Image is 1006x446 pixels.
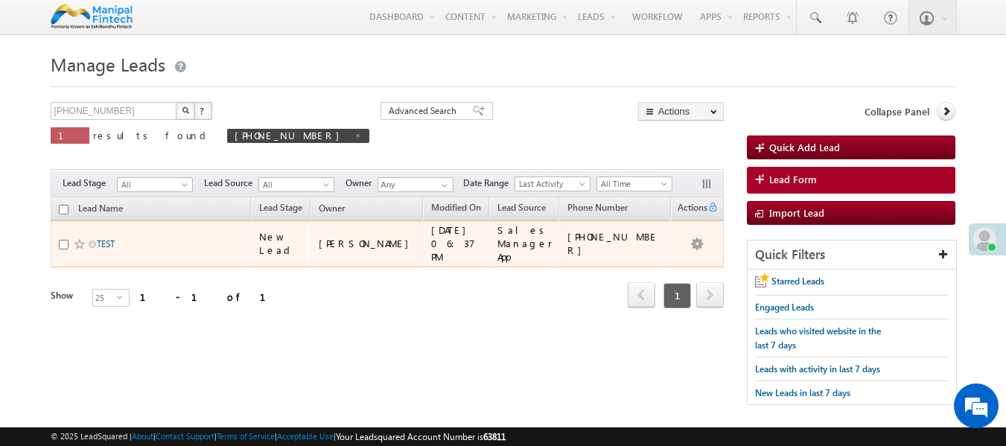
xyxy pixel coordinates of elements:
span: Owner [346,176,378,190]
span: Lead Source [204,176,258,190]
span: Actions [672,200,707,219]
span: Phone Number [567,202,628,213]
span: 25 [93,290,117,306]
input: Type to Search [378,177,453,192]
a: All [117,177,193,192]
span: Leads who visited website in the last 7 days [755,325,881,351]
a: Phone Number [560,200,635,219]
span: Leads with activity in last 7 days [755,363,880,375]
a: Show All Items [433,178,452,193]
span: Engaged Leads [755,302,814,313]
span: All [259,178,330,191]
div: Minimize live chat window [244,7,280,43]
a: next [696,284,724,308]
span: Lead Stage [259,202,302,213]
span: All [118,178,188,191]
div: [PHONE_NUMBER] [567,230,664,257]
div: Chat with us now [77,78,250,98]
div: Sales Manager App [497,223,553,264]
span: results found [93,129,211,141]
span: Lead Form [769,173,817,186]
a: All Time [596,176,672,191]
span: Quick Add Lead [769,141,840,153]
span: prev [628,282,655,308]
span: All Time [597,177,668,191]
span: Last Activity [515,177,586,191]
em: Start Chat [203,344,270,364]
div: Quick Filters [748,240,957,270]
div: [DATE] 06:37 PM [431,223,483,264]
span: [PHONE_NUMBER] [235,129,347,141]
span: Import Lead [769,206,824,219]
textarea: Type your message and hit 'Enter' [19,138,272,331]
span: © 2025 LeadSquared | | | | | [51,430,506,444]
span: Collapse Panel [865,105,929,118]
input: Check all records [59,205,69,214]
span: Lead Stage [63,176,117,190]
span: New Leads in last 7 days [755,387,850,398]
a: All [258,177,334,192]
a: Lead Source [490,200,553,219]
span: next [696,282,724,308]
span: 1 [663,283,691,308]
span: Date Range [463,176,515,190]
img: Custom Logo [51,4,133,30]
a: TEST [97,238,115,249]
span: Your Leadsquared Account Number is [336,431,506,442]
span: Starred Leads [771,275,824,287]
a: prev [628,284,655,308]
div: Show [51,289,80,302]
a: Modified On [424,200,488,219]
img: Search [182,106,189,114]
a: Lead Form [747,167,956,194]
button: Actions [638,102,724,121]
button: ? [194,102,212,120]
span: 1 [58,129,82,141]
span: 63811 [483,431,506,442]
a: About [132,431,153,441]
div: 1 - 1 of 1 [140,288,284,305]
a: Lead Name [71,200,130,220]
span: ? [200,104,206,117]
span: Advanced Search [389,104,461,118]
span: Lead Source [497,202,546,213]
a: Acceptable Use [277,431,334,441]
a: Contact Support [156,431,214,441]
a: Lead Stage [252,200,310,219]
span: select [117,293,129,300]
a: Last Activity [515,176,590,191]
span: Modified On [431,202,481,213]
span: Manage Leads [51,52,165,76]
a: Terms of Service [217,431,275,441]
img: d_60004797649_company_0_60004797649 [25,78,63,98]
div: [PERSON_NAME] [319,237,416,250]
div: New Lead [259,230,304,257]
span: Owner [319,203,345,214]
